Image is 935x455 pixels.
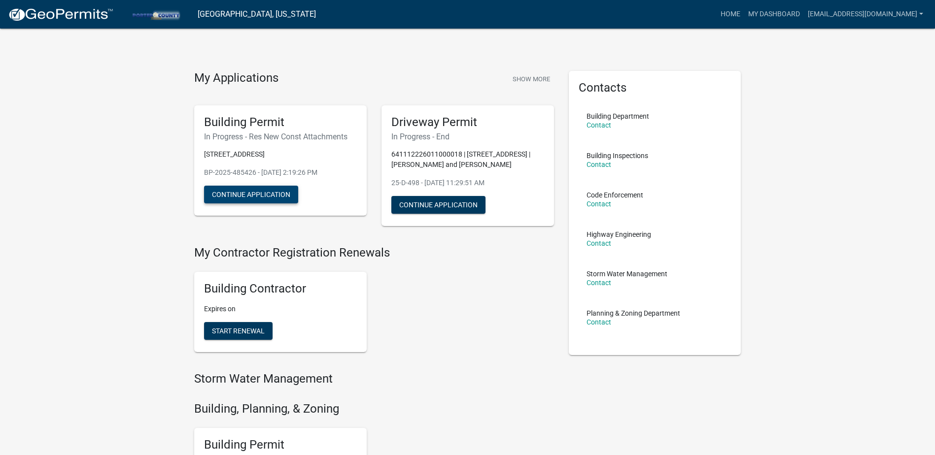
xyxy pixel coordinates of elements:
[204,132,357,141] h6: In Progress - Res New Const Attachments
[717,5,744,24] a: Home
[587,121,611,129] a: Contact
[194,402,554,416] h4: Building, Planning, & Zoning
[204,438,357,452] h5: Building Permit
[391,196,485,214] button: Continue Application
[587,161,611,168] a: Contact
[198,6,316,23] a: [GEOGRAPHIC_DATA], [US_STATE]
[587,318,611,326] a: Contact
[194,246,554,260] h4: My Contractor Registration Renewals
[391,178,544,188] p: 25-D-498 - [DATE] 11:29:51 AM
[587,310,680,317] p: Planning & Zoning Department
[204,322,273,340] button: Start Renewal
[194,71,278,86] h4: My Applications
[204,115,357,130] h5: Building Permit
[204,167,357,178] p: BP-2025-485426 - [DATE] 2:19:26 PM
[204,149,357,160] p: [STREET_ADDRESS]
[587,270,667,277] p: Storm Water Management
[194,372,554,386] h4: Storm Water Management
[212,327,265,335] span: Start Renewal
[204,186,298,203] button: Continue Application
[391,132,544,141] h6: In Progress - End
[587,192,643,198] p: Code Enforcement
[587,239,611,247] a: Contact
[587,231,651,238] p: Highway Engineering
[204,304,357,314] p: Expires on
[587,200,611,208] a: Contact
[587,113,649,120] p: Building Department
[587,279,611,287] a: Contact
[509,71,554,87] button: Show More
[587,152,648,159] p: Building Inspections
[204,282,357,296] h5: Building Contractor
[804,5,927,24] a: [EMAIL_ADDRESS][DOMAIN_NAME]
[744,5,804,24] a: My Dashboard
[579,81,731,95] h5: Contacts
[194,246,554,360] wm-registration-list-section: My Contractor Registration Renewals
[391,115,544,130] h5: Driveway Permit
[121,7,190,21] img: Porter County, Indiana
[391,149,544,170] p: 641112226011000018 | [STREET_ADDRESS] | [PERSON_NAME] and [PERSON_NAME]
